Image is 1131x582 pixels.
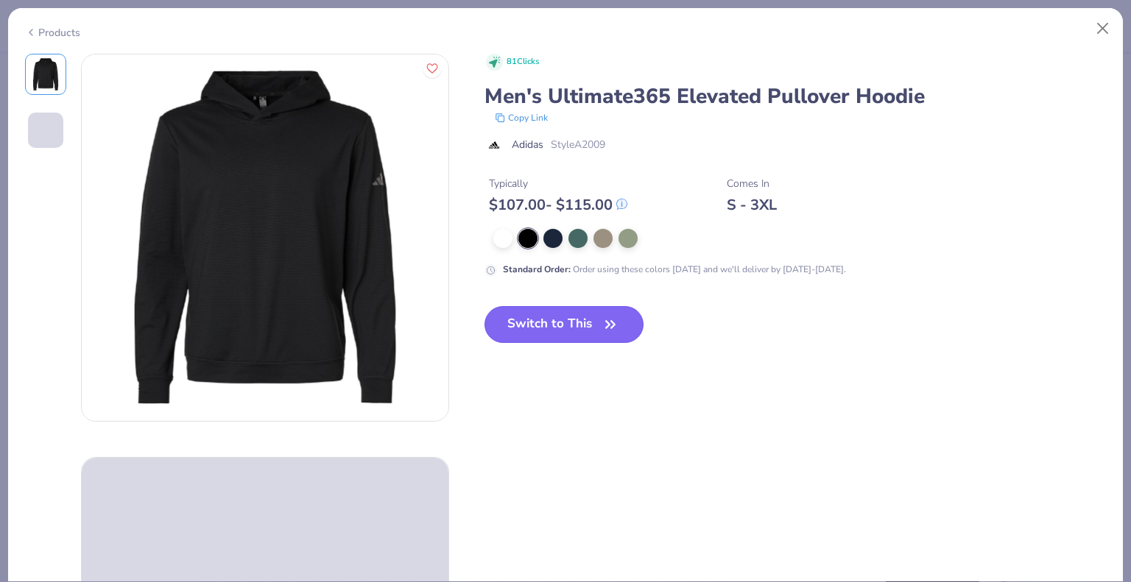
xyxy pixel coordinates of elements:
button: Like [423,59,442,78]
strong: Standard Order : [503,263,571,275]
img: Front [82,54,448,420]
div: Men's Ultimate365 Elevated Pullover Hoodie [485,82,1107,110]
div: Typically [489,176,627,191]
div: $ 107.00 - $ 115.00 [489,196,627,214]
button: Switch to This [485,306,644,343]
button: copy to clipboard [490,110,552,125]
button: Close [1089,15,1117,43]
img: Front [28,57,63,92]
div: S - 3XL [727,196,777,214]
img: brand logo [485,139,504,151]
span: 81 Clicks [507,56,539,68]
div: Comes In [727,176,777,191]
span: Adidas [512,137,543,152]
div: Products [25,25,80,40]
span: Style A2009 [551,137,605,152]
div: Order using these colors [DATE] and we'll deliver by [DATE]-[DATE]. [503,263,846,276]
